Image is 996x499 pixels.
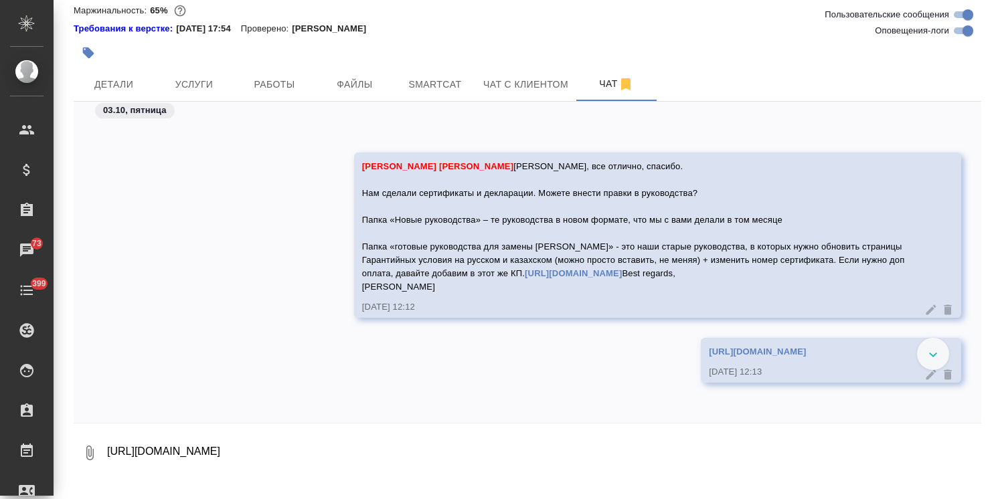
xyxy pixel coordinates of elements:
[362,161,907,292] span: [PERSON_NAME], все отлично, спасибо. Нам сделали сертификаты и декларации. Можете внести правки в...
[3,274,50,307] a: 399
[323,76,387,93] span: Файлы
[875,24,949,37] span: Оповещения-логи
[525,268,622,278] a: [URL][DOMAIN_NAME]
[171,2,189,19] button: 1299.82 RUB;
[82,76,146,93] span: Детали
[584,76,649,92] span: Чат
[483,76,568,93] span: Чат с клиентом
[24,237,50,250] span: 73
[362,300,914,314] div: [DATE] 12:12
[403,76,467,93] span: Smartcat
[292,22,376,35] p: [PERSON_NAME]
[176,22,241,35] p: [DATE] 17:54
[242,76,307,93] span: Работы
[162,76,226,93] span: Услуги
[439,161,513,171] span: [PERSON_NAME]
[362,161,436,171] span: [PERSON_NAME]
[618,76,634,92] svg: Отписаться
[709,365,914,379] div: [DATE] 12:13
[24,277,54,290] span: 399
[74,38,103,68] button: Добавить тэг
[103,104,167,117] p: 03.10, пятница
[241,22,293,35] p: Проверено:
[74,5,150,15] p: Маржинальность:
[825,8,949,21] span: Пользовательские сообщения
[3,233,50,267] a: 73
[74,22,176,35] a: Требования к верстке:
[709,346,806,357] a: [URL][DOMAIN_NAME]
[150,5,171,15] p: 65%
